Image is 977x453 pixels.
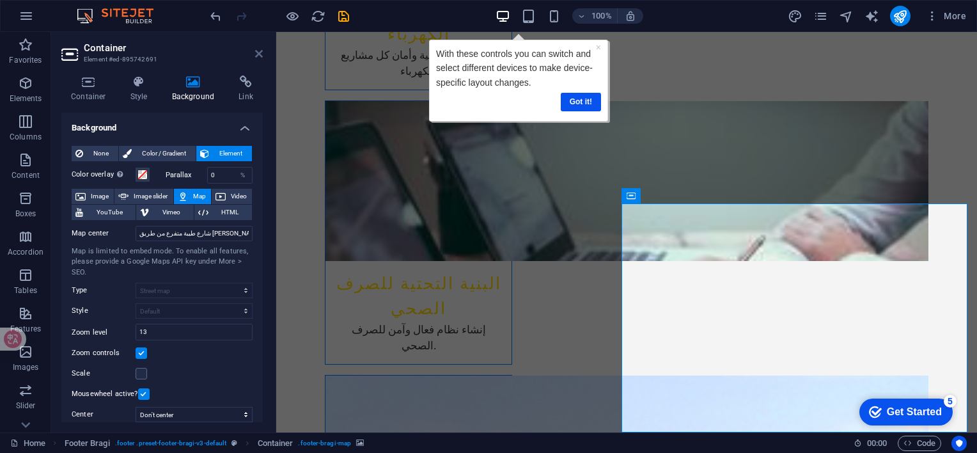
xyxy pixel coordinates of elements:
[134,63,174,81] a: Got it!
[65,436,364,451] nav: breadcrumb
[72,407,136,422] label: Center
[212,189,252,204] button: Video
[192,189,207,204] span: Map
[162,75,230,102] h4: Background
[87,205,132,220] span: YouTube
[285,8,300,24] button: Click here to leave preview mode and continue editing
[90,189,110,204] span: Image
[72,189,114,204] button: Image
[194,205,252,220] button: HTML
[153,205,189,220] span: Vimeo
[136,146,192,161] span: Color / Gradient
[926,10,966,22] span: More
[951,436,967,451] button: Usercentrics
[788,8,803,24] button: design
[84,54,237,65] h3: Element #ed-895742691
[229,75,263,102] h4: Link
[74,8,169,24] img: Editor Logo
[231,440,237,447] i: This element is a customizable preset
[813,8,829,24] button: pages
[12,170,40,180] p: Content
[61,75,121,102] h4: Container
[572,8,618,24] button: 100%
[9,55,42,65] p: Favorites
[72,303,136,319] label: Style
[10,436,45,451] a: Click to cancel selection. Double-click to open Pages
[898,436,941,451] button: Code
[196,146,252,161] button: Element
[61,113,263,136] h4: Background
[72,246,253,278] div: Map is limited to embed mode. To enable all features, please provide a Google Maps API key under ...
[311,9,325,24] i: Reload page
[65,436,110,451] span: Click to select. Double-click to edit
[310,8,325,24] button: reload
[16,401,36,411] p: Slider
[336,9,351,24] i: Save (Ctrl+S)
[95,3,107,15] div: 5
[72,366,136,381] label: Scale
[14,285,37,296] p: Tables
[72,205,136,220] button: YouTube
[591,8,612,24] h6: 100%
[136,205,193,220] button: Vimeo
[258,436,293,451] span: Container
[115,436,227,451] span: . footer .preset-footer-bragi-v3-default
[234,168,252,183] div: %
[119,146,196,161] button: Color / Gradient
[839,8,854,24] button: navigator
[9,17,174,60] p: With these controls you can switch and select different devices to make device-specific layout ch...
[72,283,136,298] label: Type
[356,440,364,447] i: This element contains a background
[903,436,935,451] span: Code
[867,436,887,451] span: 00 00
[72,167,136,182] label: Color overlay
[72,226,136,241] label: Map center
[208,8,223,24] button: undo
[121,75,162,102] h4: Style
[625,10,636,22] i: On resize automatically adjust zoom level to fit chosen device.
[15,209,36,219] p: Boxes
[169,12,174,22] a: ×
[72,329,136,336] label: Zoom level
[336,8,351,24] button: save
[813,9,828,24] i: Pages (Ctrl+Alt+S)
[72,146,118,161] button: None
[864,8,880,24] button: text_generator
[208,9,223,24] i: Undo: Change map center (Ctrl+Z)
[38,14,93,26] div: Get Started
[84,42,263,54] h2: Container
[298,436,351,451] span: . footer-bragi-map
[890,6,911,26] button: publish
[10,132,42,142] p: Columns
[230,189,248,204] span: Video
[839,9,854,24] i: Navigator
[864,9,879,24] i: AI Writer
[876,438,878,448] span: :
[854,436,887,451] h6: Session time
[8,247,43,257] p: Accordion
[893,9,907,24] i: Publish
[87,146,114,161] span: None
[72,346,136,361] label: Zoom controls
[13,362,39,372] p: Images
[10,324,41,334] p: Features
[10,93,42,104] p: Elements
[114,189,173,204] button: Image slider
[132,189,169,204] span: Image slider
[169,10,174,24] div: Close tooltip
[212,205,248,220] span: HTML
[174,189,211,204] button: Map
[72,386,138,402] label: Mousewheel active?
[166,171,207,179] label: Parallax
[10,6,104,33] div: Get Started 5 items remaining, 0% complete
[921,6,971,26] button: More
[788,9,802,24] i: Design (Ctrl+Alt+Y)
[213,146,248,161] span: Element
